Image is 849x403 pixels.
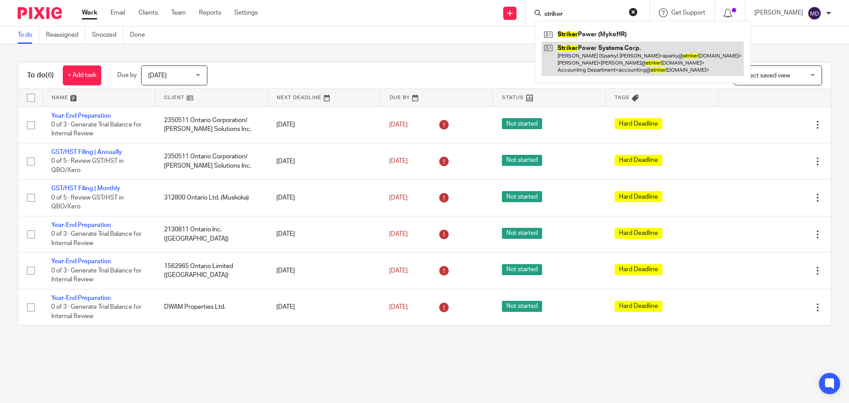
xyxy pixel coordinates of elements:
[615,118,662,129] span: Hard Deadline
[543,11,623,19] input: Search
[51,295,111,301] a: Year-End Preparation
[51,231,141,246] span: 0 of 3 · Generate Trial Balance for Internal Review
[615,95,630,100] span: Tags
[155,253,268,289] td: 1562965 Ontario Limited ([GEOGRAPHIC_DATA])
[155,289,268,325] td: DWAM Properties Ltd.
[51,185,120,192] a: GST/HST Filing | Monthly
[268,216,380,252] td: [DATE]
[130,27,152,44] a: Done
[18,27,39,44] a: To do
[51,268,141,283] span: 0 of 3 · Generate Trial Balance for Internal Review
[389,195,408,201] span: [DATE]
[18,7,62,19] img: Pixie
[268,180,380,216] td: [DATE]
[502,155,542,166] span: Not started
[51,149,122,155] a: GST/HST Filing | Annually
[754,8,803,17] p: [PERSON_NAME]
[51,122,141,137] span: 0 of 3 · Generate Trial Balance for Internal Review
[51,222,111,228] a: Year-End Preparation
[615,155,662,166] span: Hard Deadline
[389,268,408,274] span: [DATE]
[148,73,167,79] span: [DATE]
[234,8,258,17] a: Settings
[155,143,268,179] td: 2350511 Ontario Corporation/ [PERSON_NAME] Solutions Inc.
[138,8,158,17] a: Clients
[155,216,268,252] td: 2130811 Ontario Inc. ([GEOGRAPHIC_DATA])
[615,264,662,275] span: Hard Deadline
[389,231,408,237] span: [DATE]
[268,253,380,289] td: [DATE]
[27,71,54,80] h1: To do
[46,27,85,44] a: Reassigned
[82,8,97,17] a: Work
[171,8,186,17] a: Team
[155,107,268,143] td: 2350511 Ontario Corporation/ [PERSON_NAME] Solutions Inc.
[51,113,111,119] a: Year-End Preparation
[502,301,542,312] span: Not started
[63,65,101,85] a: + Add task
[268,289,380,325] td: [DATE]
[615,191,662,202] span: Hard Deadline
[111,8,125,17] a: Email
[117,71,137,80] p: Due by
[502,228,542,239] span: Not started
[51,258,111,265] a: Year-End Preparation
[389,304,408,310] span: [DATE]
[615,228,662,239] span: Hard Deadline
[502,264,542,275] span: Not started
[389,158,408,165] span: [DATE]
[741,73,790,79] span: Select saved view
[92,27,123,44] a: Snoozed
[629,8,638,16] button: Clear
[46,72,54,79] span: (6)
[807,6,822,20] img: svg%3E
[51,195,124,210] span: 0 of 5 · Review GST/HST in QBO/Xero
[268,143,380,179] td: [DATE]
[615,301,662,312] span: Hard Deadline
[502,191,542,202] span: Not started
[671,10,705,16] span: Get Support
[155,180,268,216] td: 312800 Ontario Ltd. (Muskoka)
[389,122,408,128] span: [DATE]
[199,8,221,17] a: Reports
[51,304,141,319] span: 0 of 3 · Generate Trial Balance for Internal Review
[51,158,124,174] span: 0 of 5 · Review GST/HST in QBO/Xero
[268,107,380,143] td: [DATE]
[502,118,542,129] span: Not started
